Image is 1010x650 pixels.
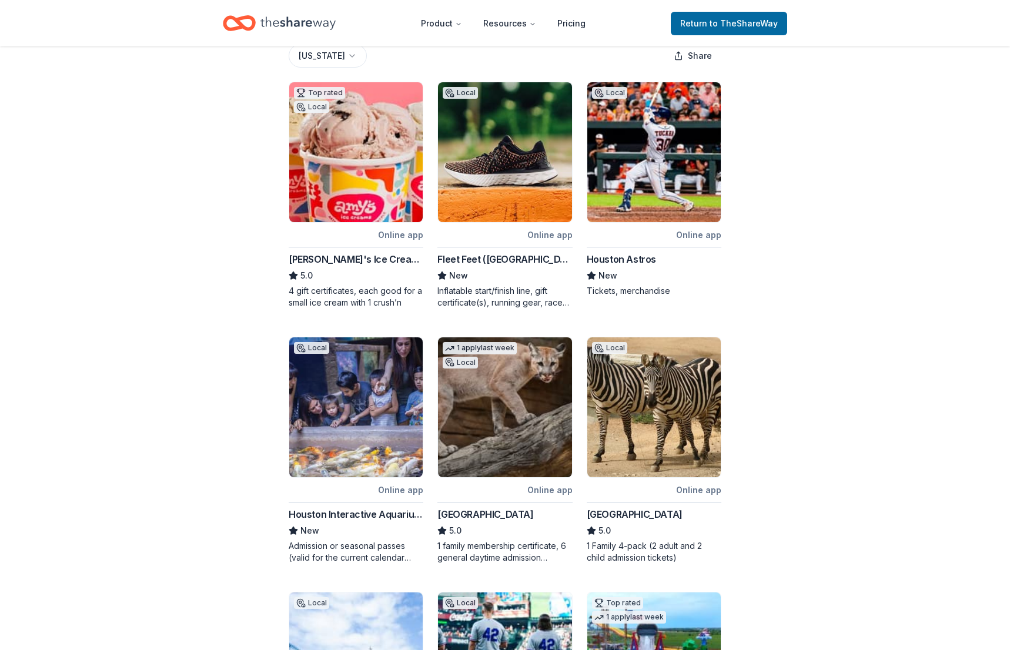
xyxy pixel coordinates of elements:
[294,342,329,354] div: Local
[289,252,423,266] div: [PERSON_NAME]'s Ice Creams
[289,337,423,564] a: Image for Houston Interactive Aquarium & Animal PreserveLocalOnline appHouston Interactive Aquari...
[680,16,778,31] span: Return
[664,44,721,68] button: Share
[592,597,643,609] div: Top rated
[443,87,478,99] div: Local
[294,101,329,113] div: Local
[289,337,423,477] img: Image for Houston Interactive Aquarium & Animal Preserve
[592,342,627,354] div: Local
[587,507,683,521] div: [GEOGRAPHIC_DATA]
[587,82,721,222] img: Image for Houston Astros
[437,540,572,564] div: 1 family membership certificate, 6 general daytime admission ticket(s)
[300,524,319,538] span: New
[437,337,572,564] a: Image for Houston Zoo1 applylast weekLocalOnline app[GEOGRAPHIC_DATA]5.01 family membership certi...
[412,12,471,35] button: Product
[438,82,571,222] img: Image for Fleet Feet (Houston)
[443,597,478,609] div: Local
[378,483,423,497] div: Online app
[676,483,721,497] div: Online app
[676,227,721,242] div: Online app
[587,337,721,477] img: Image for San Antonio Zoo
[300,269,313,283] span: 5.0
[437,285,572,309] div: Inflatable start/finish line, gift certificate(s), running gear, race bibs, coupons
[443,342,517,354] div: 1 apply last week
[688,49,712,63] span: Share
[592,87,627,99] div: Local
[548,12,595,35] a: Pricing
[289,507,423,521] div: Houston Interactive Aquarium & Animal Preserve
[289,82,423,309] a: Image for Amy's Ice CreamsTop ratedLocalOnline app[PERSON_NAME]'s Ice Creams5.04 gift certificate...
[437,82,572,309] a: Image for Fleet Feet (Houston)LocalOnline appFleet Feet ([GEOGRAPHIC_DATA])NewInflatable start/fi...
[443,357,478,368] div: Local
[289,285,423,309] div: 4 gift certificates, each good for a small ice cream with 1 crush’n
[289,82,423,222] img: Image for Amy's Ice Creams
[587,252,656,266] div: Houston Astros
[378,227,423,242] div: Online app
[474,12,546,35] button: Resources
[527,227,573,242] div: Online app
[294,87,345,99] div: Top rated
[289,540,423,564] div: Admission or seasonal passes (valid for the current calendar year)
[598,524,611,538] span: 5.0
[223,9,336,37] a: Home
[449,269,468,283] span: New
[437,507,533,521] div: [GEOGRAPHIC_DATA]
[671,12,787,35] a: Returnto TheShareWay
[587,540,721,564] div: 1 Family 4-pack (2 adult and 2 child admission tickets)
[437,252,572,266] div: Fleet Feet ([GEOGRAPHIC_DATA])
[294,597,329,609] div: Local
[592,611,666,624] div: 1 apply last week
[587,337,721,564] a: Image for San Antonio ZooLocalOnline app[GEOGRAPHIC_DATA]5.01 Family 4-pack (2 adult and 2 child ...
[598,269,617,283] span: New
[438,337,571,477] img: Image for Houston Zoo
[412,9,595,37] nav: Main
[449,524,461,538] span: 5.0
[587,82,721,297] a: Image for Houston AstrosLocalOnline appHouston AstrosNewTickets, merchandise
[527,483,573,497] div: Online app
[710,18,778,28] span: to TheShareWay
[587,285,721,297] div: Tickets, merchandise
